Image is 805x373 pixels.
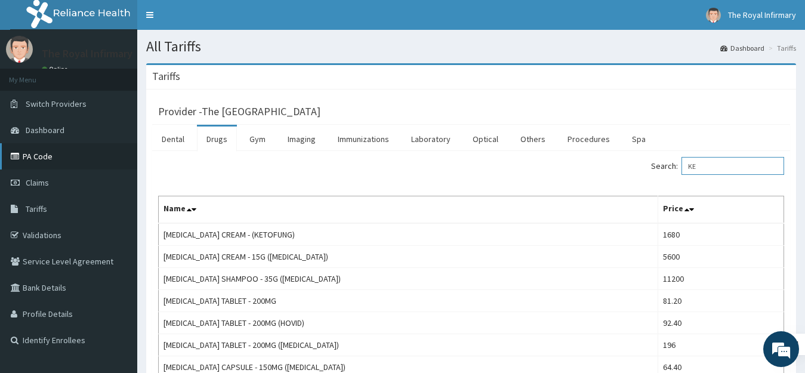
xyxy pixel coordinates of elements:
[159,246,658,268] td: [MEDICAL_DATA] CREAM - 15G ([MEDICAL_DATA])
[328,127,399,152] a: Immunizations
[158,106,320,117] h3: Provider - The [GEOGRAPHIC_DATA]
[651,157,784,175] label: Search:
[26,177,49,188] span: Claims
[152,71,180,82] h3: Tariffs
[402,127,460,152] a: Laboratory
[146,39,796,54] h1: All Tariffs
[706,8,721,23] img: User Image
[658,312,784,334] td: 92.40
[558,127,619,152] a: Procedures
[42,65,70,73] a: Online
[766,43,796,53] li: Tariffs
[152,127,194,152] a: Dental
[159,223,658,246] td: [MEDICAL_DATA] CREAM - (KETOFUNG)
[69,111,165,232] span: We're online!
[62,67,201,82] div: Chat with us now
[6,36,33,63] img: User Image
[728,10,796,20] span: The Royal Infirmary
[658,268,784,290] td: 11200
[511,127,555,152] a: Others
[6,247,227,289] textarea: Type your message and hit 'Enter'
[658,196,784,224] th: Price
[463,127,508,152] a: Optical
[240,127,275,152] a: Gym
[196,6,224,35] div: Minimize live chat window
[26,98,87,109] span: Switch Providers
[278,127,325,152] a: Imaging
[622,127,655,152] a: Spa
[658,290,784,312] td: 81.20
[22,60,48,90] img: d_794563401_company_1708531726252_794563401
[197,127,237,152] a: Drugs
[658,246,784,268] td: 5600
[159,196,658,224] th: Name
[26,204,47,214] span: Tariffs
[658,334,784,356] td: 196
[681,157,784,175] input: Search:
[42,48,132,59] p: The Royal Infirmary
[26,125,64,135] span: Dashboard
[720,43,764,53] a: Dashboard
[159,290,658,312] td: [MEDICAL_DATA] TABLET - 200MG
[159,312,658,334] td: [MEDICAL_DATA] TABLET - 200MG (HOVID)
[658,223,784,246] td: 1680
[159,334,658,356] td: [MEDICAL_DATA] TABLET - 200MG ([MEDICAL_DATA])
[159,268,658,290] td: [MEDICAL_DATA] SHAMPOO - 35G ([MEDICAL_DATA])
